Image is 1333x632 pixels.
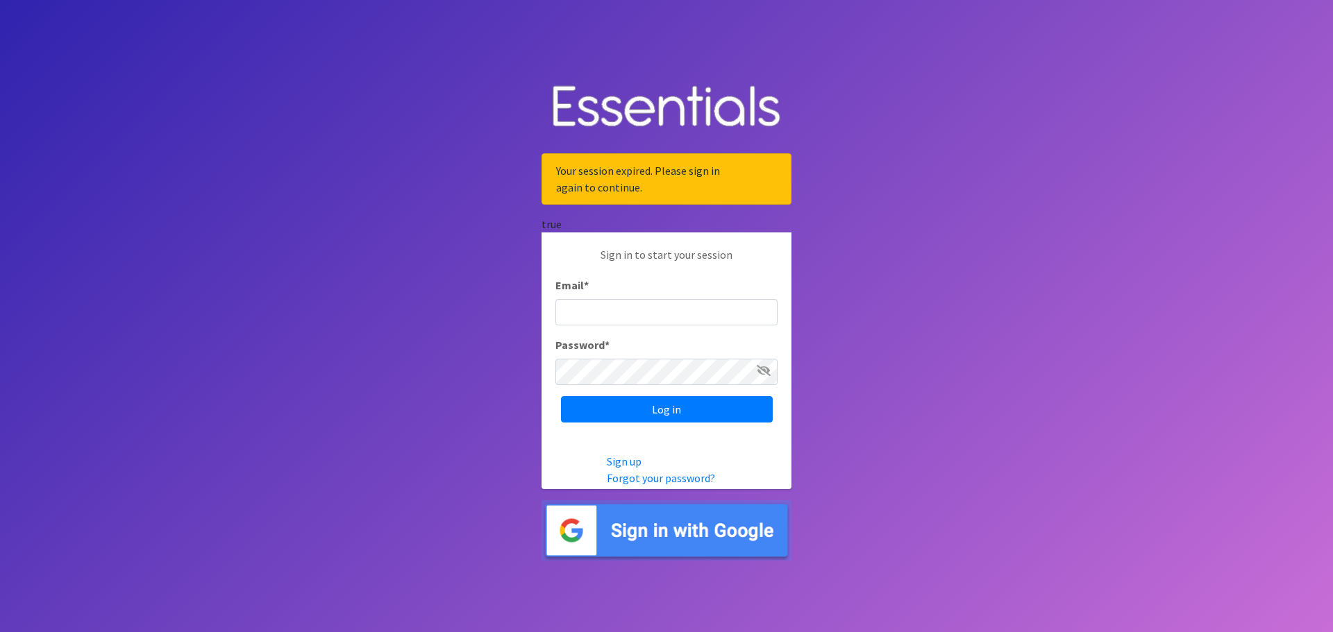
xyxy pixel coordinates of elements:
abbr: required [605,338,610,352]
p: Sign in to start your session [555,246,778,277]
label: Email [555,277,589,293]
img: Human Essentials [542,71,791,143]
div: Your session expired. Please sign in again to continue. [542,153,791,205]
abbr: required [584,278,589,292]
label: Password [555,336,610,353]
div: true [542,216,791,232]
a: Sign up [607,454,642,468]
input: Log in [561,396,773,422]
a: Forgot your password? [607,471,715,485]
img: Sign in with Google [542,500,791,561]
